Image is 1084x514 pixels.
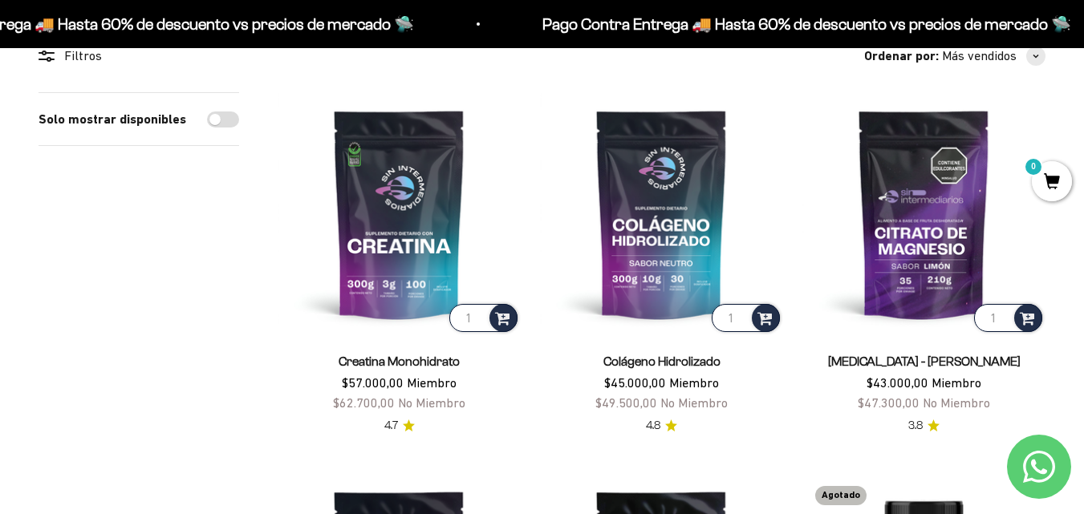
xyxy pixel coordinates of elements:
[384,417,415,435] a: 4.74.7 de 5.0 estrellas
[858,395,920,410] span: $47.300,00
[646,417,660,435] span: 4.8
[1032,174,1072,192] a: 0
[39,109,186,130] label: Solo mostrar disponibles
[908,417,923,435] span: 3.8
[669,375,719,390] span: Miembro
[407,375,457,390] span: Miembro
[539,11,1068,37] p: Pago Contra Entrega 🚚 Hasta 60% de descuento vs precios de mercado 🛸
[384,417,398,435] span: 4.7
[595,395,657,410] span: $49.500,00
[923,395,990,410] span: No Miembro
[932,375,981,390] span: Miembro
[908,417,940,435] a: 3.83.8 de 5.0 estrellas
[333,395,395,410] span: $62.700,00
[646,417,677,435] a: 4.84.8 de 5.0 estrellas
[398,395,465,410] span: No Miembro
[1024,157,1043,176] mark: 0
[942,46,1045,67] button: Más vendidos
[867,375,928,390] span: $43.000,00
[828,354,1021,368] a: [MEDICAL_DATA] - [PERSON_NAME]
[603,354,721,368] a: Colágeno Hidrolizado
[604,375,666,390] span: $45.000,00
[942,46,1017,67] span: Más vendidos
[39,46,239,67] div: Filtros
[339,354,460,368] a: Creatina Monohidrato
[864,46,939,67] span: Ordenar por:
[660,395,728,410] span: No Miembro
[342,375,404,390] span: $57.000,00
